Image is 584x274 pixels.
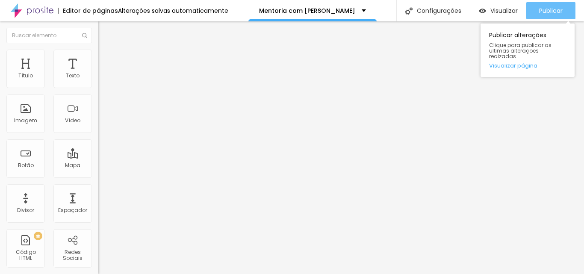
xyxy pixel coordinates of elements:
div: Texto [66,73,80,79]
div: Redes Sociais [56,249,89,262]
img: Icone [82,33,87,38]
div: Mapa [65,162,80,168]
div: Divisor [17,207,34,213]
div: Publicar alterações [481,24,575,77]
div: Vídeo [65,118,80,124]
img: view-1.svg [479,7,486,15]
button: Publicar [526,2,575,19]
img: Icone [405,7,413,15]
button: Visualizar [470,2,526,19]
div: Editor de páginas [58,8,118,14]
input: Buscar elemento [6,28,92,43]
div: Espaçador [58,207,87,213]
iframe: Editor [98,21,584,274]
span: Visualizar [490,7,518,14]
div: Alterações salvas automaticamente [118,8,228,14]
div: Imagem [14,118,37,124]
div: Código HTML [9,249,42,262]
div: Título [18,73,33,79]
p: Mentoria com [PERSON_NAME] [259,8,355,14]
span: Clique para publicar as ultimas alterações reaizadas [489,42,566,59]
div: Botão [18,162,34,168]
span: Publicar [539,7,563,14]
a: Visualizar página [489,63,566,68]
